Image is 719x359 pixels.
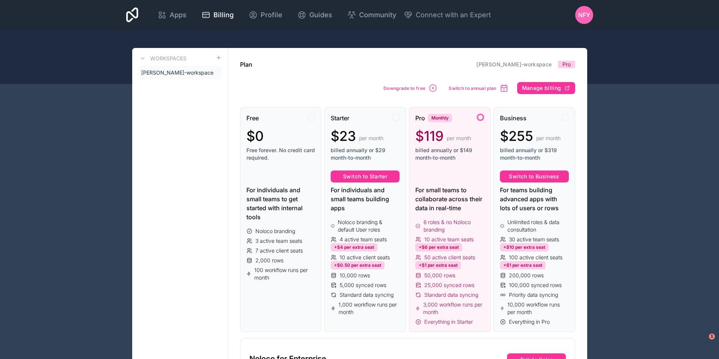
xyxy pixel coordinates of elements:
[415,129,444,144] span: $119
[709,334,715,340] span: 1
[424,318,473,326] span: Everything in Starter
[509,281,562,289] span: 100,000 synced rows
[449,85,496,91] span: Switch to annual plan
[424,218,484,233] span: 6 roles & no Noloco branding
[415,114,425,123] span: Pro
[340,291,394,299] span: Standard data syncing
[509,272,544,279] span: 200,000 rows
[416,10,491,20] span: Connect with an Expert
[240,60,252,69] h1: Plan
[424,236,474,243] span: 10 active team seats
[447,135,471,142] span: per month
[415,185,484,212] div: For small teams to collaborate across their data in real-time
[500,185,569,212] div: For teams building advanced apps with lots of users or rows
[331,147,400,162] span: billed annually or $29 month-to-month
[578,10,590,19] span: NFY
[341,7,402,23] a: Community
[509,318,550,326] span: Everything in Pro
[340,254,390,261] span: 10 active client seats
[500,147,569,162] span: billed annually or $319 month-to-month
[694,334,712,352] iframe: Intercom live chat
[255,237,302,245] span: 3 active team seats
[309,10,332,20] span: Guides
[152,7,192,23] a: Apps
[381,81,440,95] button: Downgrade to free
[246,129,264,144] span: $0
[522,85,561,91] span: Manage billing
[424,291,478,299] span: Standard data syncing
[338,218,400,233] span: Noloco branding & default User roles
[246,147,315,162] span: Free forever. No credit card required.
[254,266,315,281] span: 100 workflow runs per month
[331,243,377,251] div: +$4 per extra seat
[141,69,213,76] span: [PERSON_NAME]-workspace
[415,147,484,162] span: billed annually or $149 month-to-month
[340,236,387,243] span: 4 active team seats
[291,7,338,23] a: Guides
[428,114,452,122] div: Monthly
[255,257,283,264] span: 2,000 rows
[150,55,186,62] h3: Workspaces
[339,301,400,316] span: 1,000 workflow runs per month
[138,66,222,79] a: [PERSON_NAME]-workspace
[500,261,546,269] div: +$1 per extra seat
[243,7,288,23] a: Profile
[138,54,186,63] a: Workspaces
[213,10,234,20] span: Billing
[170,10,186,20] span: Apps
[331,114,349,123] span: Starter
[424,254,475,261] span: 50 active client seats
[509,254,562,261] span: 100 active client seats
[246,114,259,123] span: Free
[246,185,315,221] div: For individuals and small teams to get started with internal tools
[509,236,559,243] span: 30 active team seats
[500,129,533,144] span: $255
[509,291,558,299] span: Priority data syncing
[476,61,552,67] a: [PERSON_NAME]-workspace
[340,272,370,279] span: 10,000 rows
[517,82,575,94] button: Manage billing
[404,10,491,20] button: Connect with an Expert
[195,7,240,23] a: Billing
[340,281,386,289] span: 5,000 synced rows
[331,261,385,269] div: +$0.50 per extra seat
[507,301,568,316] span: 10,000 workflow runs per month
[415,243,462,251] div: +$6 per extra seat
[255,227,295,235] span: Noloco branding
[331,185,400,212] div: For individuals and small teams building apps
[446,81,511,95] button: Switch to annual plan
[423,301,484,316] span: 3,000 workflow runs per month
[359,135,383,142] span: per month
[500,114,527,123] span: Business
[255,247,303,254] span: 7 active client seats
[500,171,569,182] button: Switch to Business
[383,85,425,91] span: Downgrade to free
[261,10,282,20] span: Profile
[424,281,474,289] span: 25,000 synced rows
[331,171,400,182] button: Switch to Starter
[562,61,571,68] span: Pro
[415,261,461,269] div: +$1 per extra seat
[500,243,549,251] div: +$10 per extra seat
[424,272,455,279] span: 50,000 rows
[359,10,396,20] span: Community
[331,129,356,144] span: $23
[536,135,561,142] span: per month
[507,218,569,233] span: Unlimited roles & data consultation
